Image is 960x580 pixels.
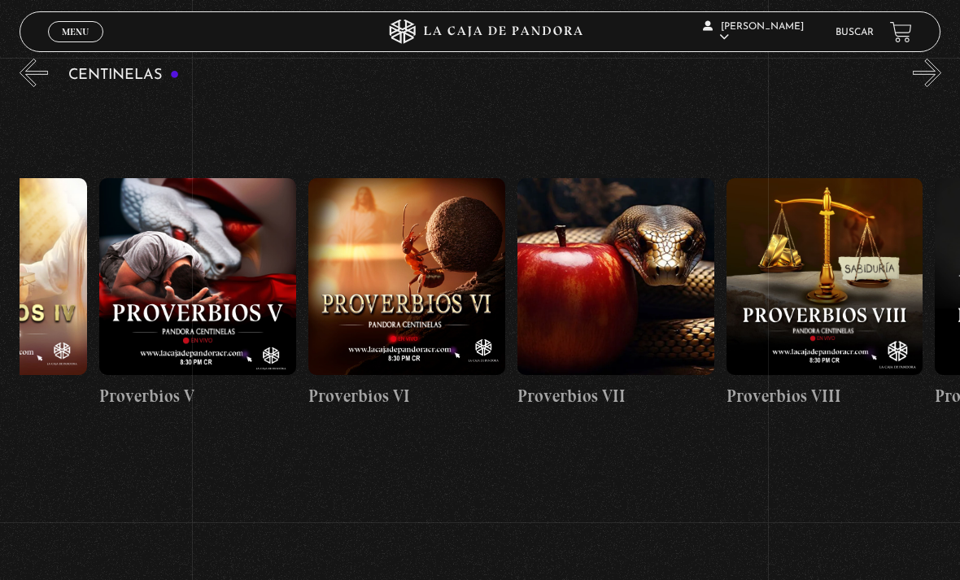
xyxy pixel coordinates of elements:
[517,99,714,487] a: Proverbios VII
[62,27,89,37] span: Menu
[703,22,804,42] span: [PERSON_NAME]
[727,99,923,487] a: Proverbios VIII
[913,59,941,87] button: Next
[890,21,912,43] a: View your shopping cart
[57,41,95,52] span: Cerrar
[308,99,505,487] a: Proverbios VI
[517,383,714,409] h4: Proverbios VII
[20,59,48,87] button: Previous
[99,383,296,409] h4: Proverbios V
[308,383,505,409] h4: Proverbios VI
[99,99,296,487] a: Proverbios V
[836,28,874,37] a: Buscar
[68,68,180,83] h3: Centinelas
[727,383,923,409] h4: Proverbios VIII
